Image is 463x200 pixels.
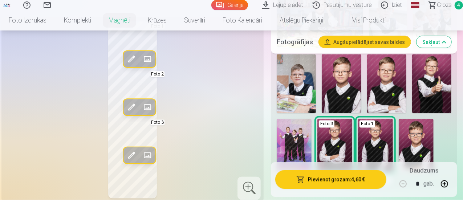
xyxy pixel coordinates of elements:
img: /fa1 [3,3,11,7]
button: Sakļaut [417,36,451,48]
a: Komplekti [55,10,100,30]
a: Atslēgu piekariņi [271,10,332,30]
a: Foto kalendāri [214,10,271,30]
h5: Daudzums [410,167,438,175]
button: Pievienot grozam:4,60 € [275,170,386,189]
div: Foto 1 [360,121,375,128]
a: Krūzes [139,10,175,30]
div: Foto 3 [319,121,334,128]
button: Augšupielādējiet savas bildes [319,36,411,48]
span: Grozs [437,1,452,9]
div: gab. [423,175,434,193]
a: Magnēti [100,10,139,30]
span: 4 [455,1,463,9]
h5: Fotogrāfijas [277,37,313,47]
a: Visi produkti [332,10,394,30]
a: Suvenīri [175,10,214,30]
